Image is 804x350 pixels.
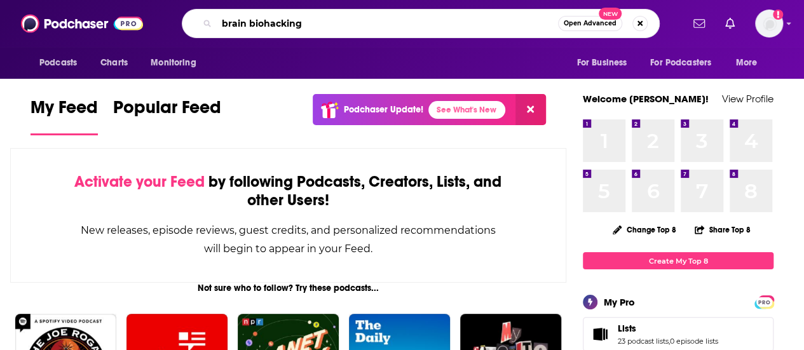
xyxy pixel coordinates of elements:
[756,297,772,306] a: PRO
[736,54,758,72] span: More
[31,97,98,126] span: My Feed
[604,296,635,308] div: My Pro
[151,54,196,72] span: Monitoring
[756,297,772,307] span: PRO
[31,51,93,75] button: open menu
[113,97,221,126] span: Popular Feed
[720,13,740,34] a: Show notifications dropdown
[650,54,711,72] span: For Podcasters
[217,13,558,34] input: Search podcasts, credits, & more...
[74,221,502,258] div: New releases, episode reviews, guest credits, and personalized recommendations will begin to appe...
[587,325,613,343] a: Lists
[727,51,773,75] button: open menu
[74,172,205,191] span: Activate your Feed
[39,54,77,72] span: Podcasts
[755,10,783,37] span: Logged in as hconnor
[558,16,622,31] button: Open AdvancedNew
[605,222,684,238] button: Change Top 8
[100,54,128,72] span: Charts
[92,51,135,75] a: Charts
[564,20,617,27] span: Open Advanced
[722,93,773,105] a: View Profile
[618,323,636,334] span: Lists
[113,97,221,135] a: Popular Feed
[576,54,627,72] span: For Business
[642,51,730,75] button: open menu
[688,13,710,34] a: Show notifications dropdown
[773,10,783,20] svg: Add a profile image
[344,104,423,115] p: Podchaser Update!
[618,337,669,346] a: 23 podcast lists
[694,217,751,242] button: Share Top 8
[669,337,670,346] span: ,
[31,97,98,135] a: My Feed
[142,51,212,75] button: open menu
[74,173,502,210] div: by following Podcasts, Creators, Lists, and other Users!
[583,252,773,269] a: Create My Top 8
[583,93,709,105] a: Welcome [PERSON_NAME]!
[10,283,566,293] div: Not sure who to follow? Try these podcasts...
[670,337,718,346] a: 0 episode lists
[599,8,622,20] span: New
[755,10,783,37] img: User Profile
[618,323,718,334] a: Lists
[428,101,505,119] a: See What's New
[755,10,783,37] button: Show profile menu
[182,9,660,38] div: Search podcasts, credits, & more...
[568,51,643,75] button: open menu
[21,11,143,36] img: Podchaser - Follow, Share and Rate Podcasts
